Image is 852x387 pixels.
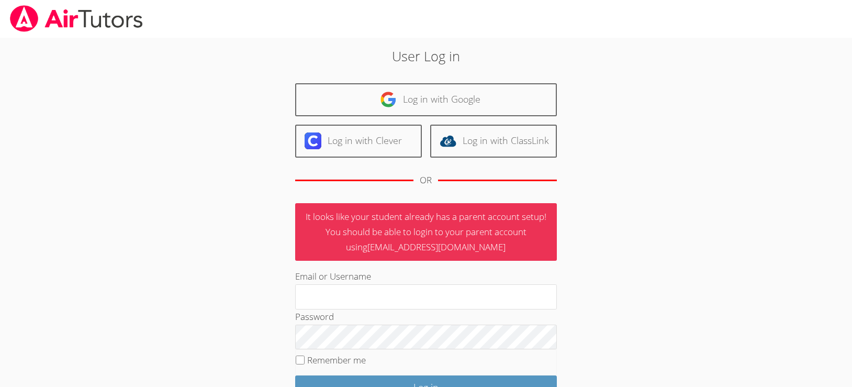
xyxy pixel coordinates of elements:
img: google-logo-50288ca7cdecda66e5e0955fdab243c47b7ad437acaf1139b6f446037453330a.svg [380,91,397,108]
p: It looks like your student already has a parent account setup! You should be able to login to you... [295,203,557,261]
a: Log in with Google [295,83,557,116]
label: Remember me [307,354,366,366]
a: Log in with Clever [295,125,422,158]
label: Password [295,311,334,323]
h2: User Log in [196,46,656,66]
a: Log in with ClassLink [430,125,557,158]
div: OR [420,173,432,188]
img: classlink-logo-d6bb404cc1216ec64c9a2012d9dc4662098be43eaf13dc465df04b49fa7ab582.svg [440,132,456,149]
img: airtutors_banner-c4298cdbf04f3fff15de1276eac7730deb9818008684d7c2e4769d2f7ddbe033.png [9,5,144,32]
img: clever-logo-6eab21bc6e7a338710f1a6ff85c0baf02591cd810cc4098c63d3a4b26e2feb20.svg [305,132,321,149]
label: Email or Username [295,270,371,282]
